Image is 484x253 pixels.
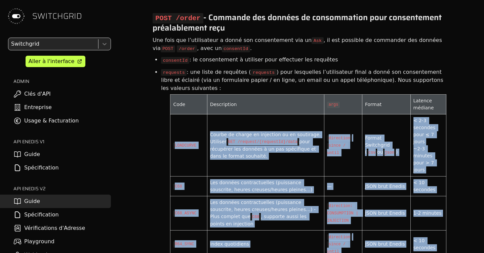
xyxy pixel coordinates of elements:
[327,135,352,142] code: direction
[153,13,203,23] code: POST /order
[383,150,396,156] code: json
[327,102,340,108] code: args
[413,97,444,111] div: Latence médiane
[173,143,198,149] code: LOADCURVE
[365,135,408,156] div: Format Switchgrid ( ou )
[5,5,27,27] img: Switchgrid Logo
[365,101,408,108] div: Format
[327,203,361,224] code: direction: CONSUMPTION | INJECTION
[251,69,277,76] code: requests
[161,54,338,66] li: : le consentement à utiliser pour effectuer les requêtes
[13,78,111,85] h2: ADMIN
[210,101,321,108] div: Description
[365,241,408,248] div: JSON brut Enedis
[173,241,196,248] code: R64_SYNC
[413,179,444,193] div: < 10 secondes
[173,101,204,108] div: Code
[161,69,187,76] code: requests
[327,183,359,190] div: —
[29,57,74,65] div: Aller à l'interface
[161,45,175,52] code: POST
[367,150,377,156] code: csv
[173,210,198,217] code: C68_ASYNC
[161,66,446,94] li: : une liste de requêtes ( ) pour lesquelles l’utilisateur final a donné son consentement libre et...
[210,241,321,248] div: Index quotidiens
[227,139,299,145] code: GET /request/{requestId}/data
[32,11,82,21] span: SWITCHGRID
[13,185,111,192] h2: API ENEDIS v2
[327,143,348,156] code: since / until
[210,131,321,160] div: Courbe de charge en injection ou en soutirage. Utiliser pour récupérer les données à un pas spéci...
[413,210,444,217] div: 1-2 minutes
[210,199,321,227] div: Les données contractuelles (puissance souscrite, heures creuses/heures pleines…) - Plus complet q...
[222,45,250,52] code: consentId
[250,214,261,220] code: C68
[152,35,446,54] div: Une fois que l’utilisateur a donné son consentement via un , il est possible de commander des don...
[153,11,444,35] span: - Commande des données de consommation pour consentement préalablement reçu
[161,57,189,64] code: consentId
[312,37,323,44] code: Ask
[173,184,184,190] code: C68
[13,138,111,145] h2: API ENEDIS v1
[327,234,352,241] code: direction
[26,56,85,67] a: Aller à l'interface
[210,179,321,193] div: Les données contractuelles (puissance souscrite, heures creuses/heures pleines…)
[365,183,408,190] div: JSON brut Enedis
[413,117,444,173] div: < 2-3 secondes pour ≤ 7 jours ~2-3 minutes pour > 7 jours
[177,45,197,52] code: /order
[413,237,444,251] div: < 10 secondes
[365,210,408,217] div: JSON brut Enedis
